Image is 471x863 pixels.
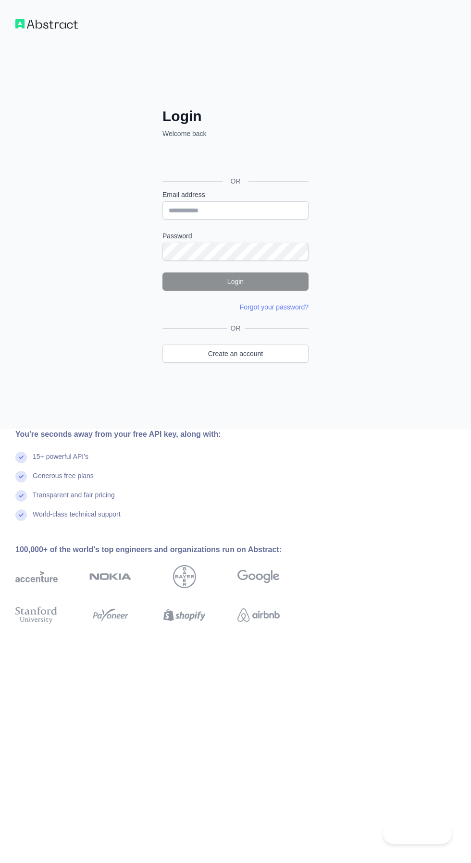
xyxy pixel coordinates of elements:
[15,490,27,502] img: check mark
[33,509,121,529] div: World-class technical support
[227,323,245,333] span: OR
[162,129,309,138] p: Welcome back
[15,19,78,29] img: Workflow
[163,604,206,626] img: shopify
[15,429,310,440] div: You're seconds away from your free API key, along with:
[15,604,58,626] img: stanford university
[162,231,309,241] label: Password
[173,565,196,588] img: bayer
[162,345,309,363] a: Create an account
[162,190,309,199] label: Email address
[89,565,132,588] img: nokia
[162,108,309,125] h2: Login
[33,452,88,471] div: 15+ powerful API's
[33,471,94,490] div: Generous free plans
[240,303,309,311] a: Forgot your password?
[33,490,115,509] div: Transparent and fair pricing
[15,544,310,555] div: 100,000+ of the world's top engineers and organizations run on Abstract:
[15,565,58,588] img: accenture
[162,272,309,291] button: Login
[237,604,280,626] img: airbnb
[158,149,311,170] iframe: Sign in with Google Button
[15,471,27,482] img: check mark
[223,176,248,186] span: OR
[15,509,27,521] img: check mark
[383,824,452,844] iframe: Toggle Customer Support
[237,565,280,588] img: google
[89,604,132,626] img: payoneer
[15,452,27,463] img: check mark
